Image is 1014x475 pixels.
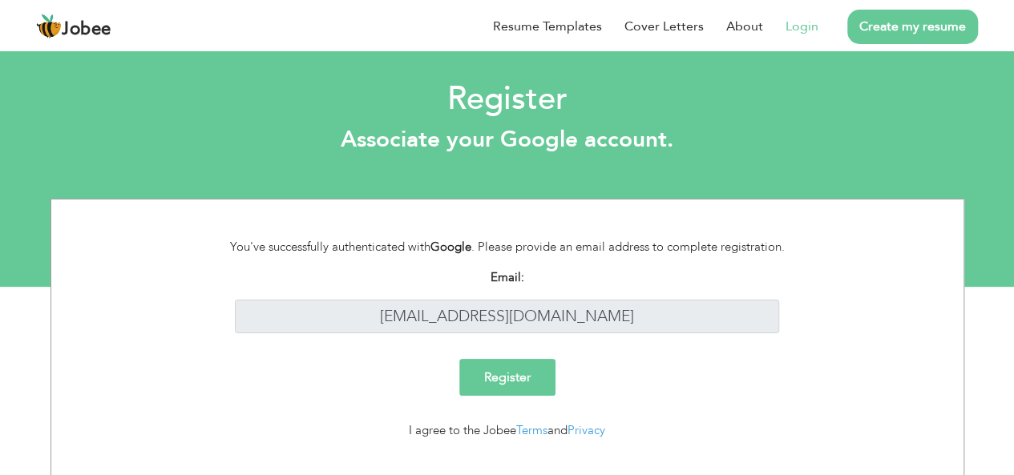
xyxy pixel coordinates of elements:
[36,14,62,39] img: jobee.io
[36,14,111,39] a: Jobee
[211,238,803,256] div: You've successfully authenticated with . Please provide an email address to complete registration.
[430,239,471,255] strong: Google
[493,17,602,36] a: Resume Templates
[568,422,605,438] a: Privacy
[786,17,818,36] a: Login
[12,78,1002,120] h2: Register
[235,300,779,334] input: Enter your email address
[847,10,978,44] a: Create my resume
[491,269,524,285] strong: Email:
[516,422,547,438] a: Terms
[62,21,111,38] span: Jobee
[12,127,1002,154] h3: Associate your Google account.
[211,421,803,440] div: I agree to the Jobee and
[624,17,704,36] a: Cover Letters
[726,17,763,36] a: About
[459,359,555,396] input: Register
